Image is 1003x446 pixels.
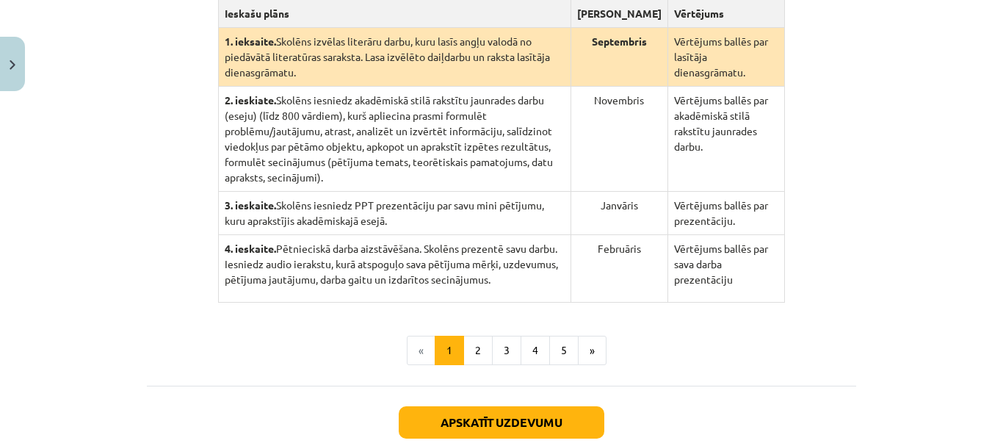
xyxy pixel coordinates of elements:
td: Novembris [571,87,667,192]
td: Vērtējums ballēs par lasītāja dienasgrāmatu. [667,28,784,87]
td: Skolēns iesniedz akadēmiskā stilā rakstītu jaunrades darbu (eseju) (līdz 800 vārdiem), kurš aplie... [218,87,571,192]
strong: Septembris [592,35,647,48]
td: Skolēns izvēlas literāru darbu, kuru lasīs angļu valodā no piedāvātā literatūras saraksta. Lasa i... [218,28,571,87]
img: icon-close-lesson-0947bae3869378f0d4975bcd49f059093ad1ed9edebbc8119c70593378902aed.svg [10,60,15,70]
td: Vērtējums ballēs par prezentāciju. [667,192,784,235]
td: Skolēns iesniedz PPT prezentāciju par savu mini pētījumu, kuru aprakstījis akadēmiskajā esejā. [218,192,571,235]
button: Apskatīt uzdevumu [399,406,604,439]
button: 4 [521,336,550,365]
td: Janvāris [571,192,667,235]
button: 2 [463,336,493,365]
strong: 1. ieksaite. [225,35,276,48]
p: Februāris [577,241,662,256]
p: Pētnieciskā darba aizstāvēšana. Skolēns prezentē savu darbu. Iesniedz audio ierakstu, kurā atspog... [225,241,565,287]
nav: Page navigation example [147,336,856,365]
button: 5 [549,336,579,365]
button: 1 [435,336,464,365]
td: Vērtējums ballēs par akadēmiskā stilā rakstītu jaunrades darbu. [667,87,784,192]
strong: 3. ieskaite. [225,198,276,212]
strong: 2. ieskiate. [225,93,276,107]
button: 3 [492,336,521,365]
td: Vērtējums ballēs par sava darba prezentāciju [667,235,784,303]
button: » [578,336,606,365]
strong: 4. ieskaite. [225,242,276,255]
